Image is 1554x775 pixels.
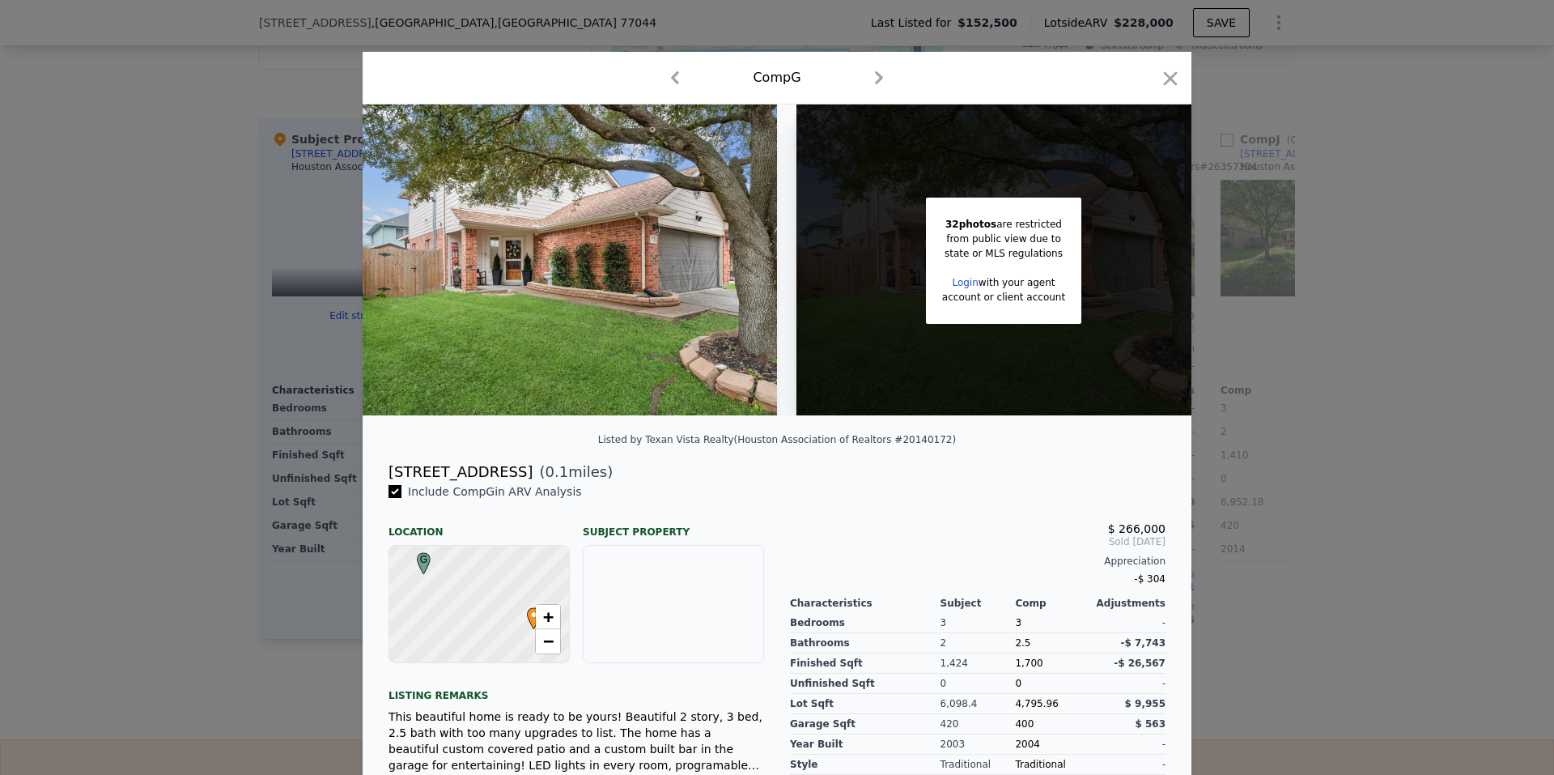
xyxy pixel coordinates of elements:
[945,219,996,230] span: 32 photos
[401,485,588,498] span: Include Comp G in ARV Analysis
[1015,617,1021,628] span: 3
[523,603,545,627] span: •
[1015,735,1090,755] div: 2004
[942,232,1065,246] div: from public view due to
[543,607,554,627] span: +
[1015,718,1034,730] span: 400
[790,555,1165,568] div: Appreciation
[388,709,764,773] div: This beautiful home is ready to be yours! Beautiful 2 story, 3 bed, 2.5 bath with too many upgrad...
[1015,597,1090,610] div: Comp
[583,513,764,539] div: Subject Property
[790,694,940,714] div: Lot Sqft
[940,633,1016,654] div: 2
[388,461,533,483] div: [STREET_ADDRESS]
[790,735,940,755] div: Year Built
[1090,735,1165,755] div: -
[790,674,940,694] div: Unfinished Sqft
[790,613,940,633] div: Bedrooms
[940,674,1016,694] div: 0
[388,676,764,702] div: Listing remarks
[790,714,940,735] div: Garage Sqft
[533,461,613,483] span: ( miles)
[940,694,1016,714] div: 6,098.4
[413,552,435,567] span: G
[1015,633,1090,654] div: 2.5
[942,217,1065,232] div: are restricted
[1015,755,1090,775] div: Traditional
[942,246,1065,261] div: state or MLS regulations
[1015,658,1042,669] span: 1,700
[940,755,1016,775] div: Traditional
[952,277,978,288] a: Login
[1090,674,1165,694] div: -
[523,607,533,617] div: •
[753,68,800,87] div: Comp G
[979,277,1055,288] span: with your agent
[1015,698,1058,709] span: 4,795.96
[1090,613,1165,633] div: -
[1015,678,1021,689] span: 0
[790,535,1165,548] span: Sold [DATE]
[536,605,560,629] a: Zoom in
[790,597,940,610] div: Characteristics
[1121,637,1165,649] span: -$ 7,743
[598,434,956,445] div: Listed by Texan Vista Realty (Houston Association of Realtors #20140172)
[1134,573,1165,585] span: -$ 304
[1135,718,1165,730] span: $ 563
[940,714,1016,735] div: 420
[1090,755,1165,775] div: -
[1125,698,1165,709] span: $ 9,955
[536,629,560,654] a: Zoom out
[388,513,570,539] div: Location
[1114,658,1165,669] span: -$ 26,567
[790,755,940,775] div: Style
[546,463,569,480] span: 0.1
[940,654,1016,674] div: 1,424
[790,633,940,654] div: Bathrooms
[413,552,422,562] div: G
[942,290,1065,304] div: account or client account
[940,597,1016,610] div: Subject
[543,631,554,651] span: −
[940,735,1016,755] div: 2003
[1090,597,1165,610] div: Adjustments
[940,613,1016,633] div: 3
[790,654,940,674] div: Finished Sqft
[363,104,777,415] img: Property Img
[1108,522,1165,535] span: $ 266,000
